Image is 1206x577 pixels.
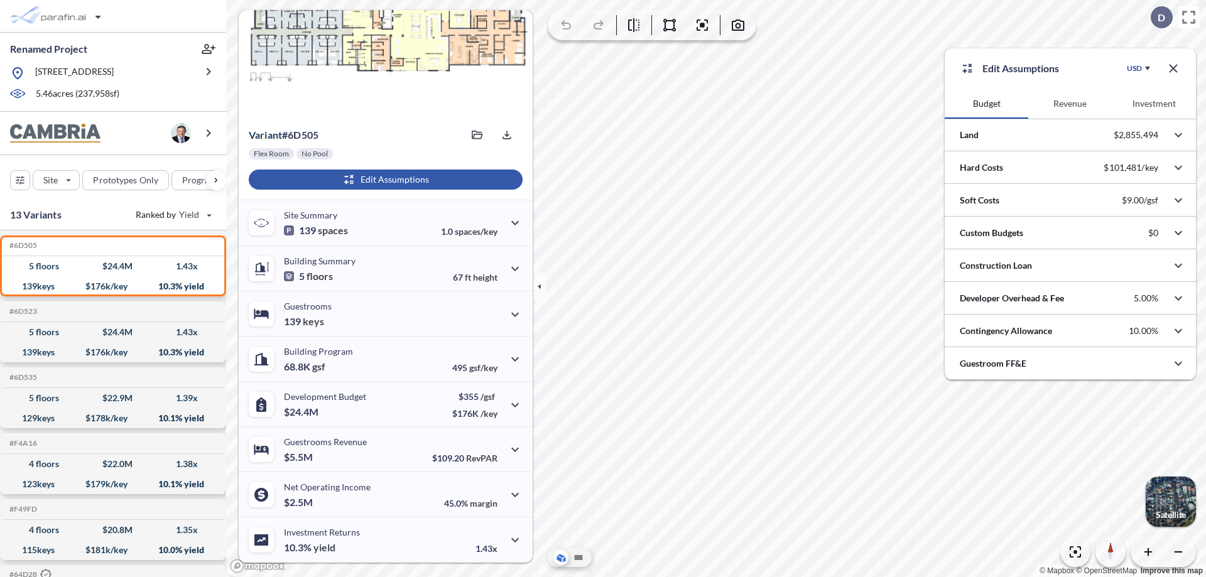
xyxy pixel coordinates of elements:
p: $24.4M [284,406,320,418]
p: $101,481/key [1104,162,1158,173]
p: 139 [284,315,324,328]
p: $2,855,494 [1114,129,1158,141]
button: Prototypes Only [82,170,169,190]
p: 1.43x [475,543,497,554]
p: $109.20 [432,453,497,463]
button: Budget [945,89,1028,119]
span: ft [465,272,471,283]
p: 10.00% [1129,325,1158,337]
p: Guestrooms Revenue [284,436,367,447]
p: 10.3% [284,541,335,554]
a: Mapbox [1040,566,1074,575]
button: Switcher ImageSatellite [1146,477,1196,527]
p: Contingency Allowance [960,325,1052,337]
p: 67 [453,272,497,283]
p: [STREET_ADDRESS] [35,65,114,81]
p: Custom Budgets [960,227,1023,239]
p: Building Summary [284,256,356,266]
p: Soft Costs [960,194,999,207]
a: Improve this map [1141,566,1203,575]
span: Variant [249,129,282,141]
h5: Click to copy the code [7,373,37,382]
span: gsf [312,360,325,373]
img: user logo [171,123,191,143]
p: Construction Loan [960,259,1032,272]
button: Aerial View [553,550,568,565]
p: Satellite [1156,510,1186,520]
h5: Click to copy the code [7,307,37,316]
p: D [1158,12,1165,23]
button: Edit Assumptions [249,170,523,190]
h5: Click to copy the code [7,241,37,250]
p: $176K [452,408,497,419]
p: Edit Assumptions [982,61,1059,76]
img: Switcher Image [1146,477,1196,527]
p: 139 [284,224,348,237]
span: /key [481,408,497,419]
span: /gsf [481,391,495,402]
p: $0 [1148,227,1158,239]
div: USD [1127,63,1142,73]
button: Site Plan [571,550,586,565]
p: Guestrooms [284,301,332,311]
p: $2.5M [284,496,315,509]
span: gsf/key [469,362,497,373]
button: Program [171,170,239,190]
p: 68.8K [284,360,325,373]
p: Developer Overhead & Fee [960,292,1064,305]
p: Renamed Project [10,42,87,56]
button: Ranked by Yield [126,205,220,225]
p: $355 [452,391,497,402]
p: 495 [452,362,497,373]
p: Guestroom FF&E [960,357,1026,370]
p: Investment Returns [284,527,360,537]
button: Revenue [1028,89,1112,119]
p: Site Summary [284,210,337,220]
span: RevPAR [466,453,497,463]
span: spaces/key [455,226,497,237]
p: Hard Costs [960,161,1003,174]
span: keys [303,315,324,328]
p: Net Operating Income [284,482,371,492]
p: Prototypes Only [93,174,158,186]
span: spaces [318,224,348,237]
span: Yield [179,208,200,221]
p: Program [182,174,217,186]
p: Site [43,174,58,186]
p: 45.0% [444,498,497,509]
span: margin [470,498,497,509]
span: yield [313,541,335,554]
p: # 6d505 [249,129,318,141]
p: No Pool [301,149,328,159]
h5: Click to copy the code [7,505,37,514]
p: 5.00% [1134,293,1158,304]
p: Building Program [284,346,353,357]
img: BrandImage [10,124,100,143]
h5: Click to copy the code [7,439,37,448]
button: Site [33,170,80,190]
p: Land [960,129,979,141]
p: Development Budget [284,391,366,402]
p: 5.46 acres ( 237,958 sf) [36,87,119,101]
p: 1.0 [441,226,497,237]
p: Flex Room [254,149,289,159]
p: $9.00/gsf [1122,195,1158,206]
p: $5.5M [284,451,315,463]
span: height [473,272,497,283]
p: 13 Variants [10,207,62,222]
span: floors [307,270,333,283]
button: Investment [1112,89,1196,119]
p: 5 [284,270,333,283]
a: OpenStreetMap [1076,566,1137,575]
a: Mapbox homepage [230,559,285,573]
